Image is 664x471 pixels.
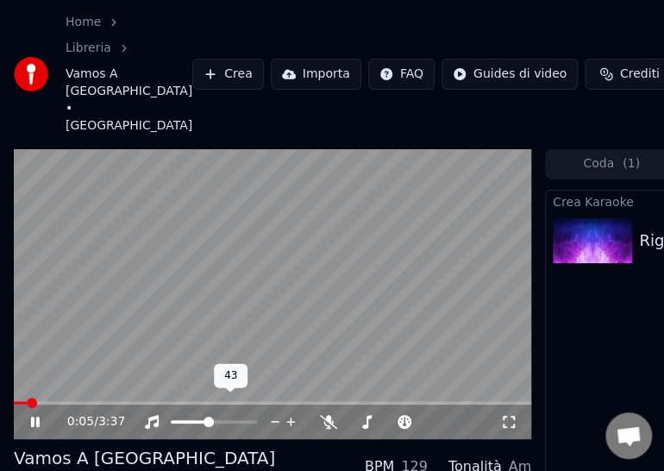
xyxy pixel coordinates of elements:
img: youka [14,57,48,91]
span: Vamos A [GEOGRAPHIC_DATA] • [GEOGRAPHIC_DATA] [66,66,192,135]
a: Home [66,14,101,31]
span: 0:05 [67,413,94,430]
div: 43 [214,364,247,388]
span: Crediti [620,66,660,83]
nav: breadcrumb [66,14,192,135]
div: Vamos A [GEOGRAPHIC_DATA] [14,446,275,470]
button: Crea [192,59,263,90]
button: FAQ [368,59,435,90]
button: Importa [271,59,361,90]
a: Libreria [66,40,111,57]
div: / [67,413,109,430]
span: 3:37 [98,413,125,430]
span: ( 1 ) [623,155,640,173]
div: Aprire la chat [605,412,652,459]
button: Guides di video [442,59,578,90]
